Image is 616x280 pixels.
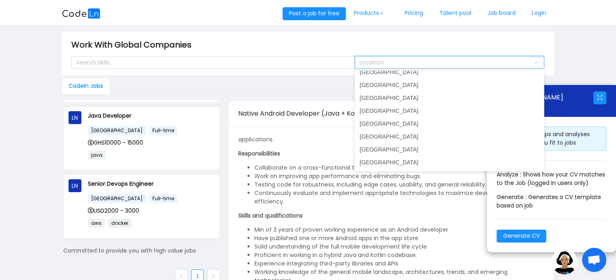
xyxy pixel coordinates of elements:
[355,156,544,169] li: [GEOGRAPHIC_DATA]
[497,193,606,210] p: Generate : Generates a CV template based on job
[88,194,146,203] span: [GEOGRAPHIC_DATA]
[108,219,131,228] span: docker
[355,104,544,117] li: [GEOGRAPHIC_DATA]
[283,7,346,20] button: Post a job for free
[497,230,546,243] button: Generate CV
[149,194,177,203] span: Full-time
[254,243,545,251] li: Solid understanding of the full mobile development life cycle
[535,60,539,66] i: icon: down
[76,58,343,66] div: Search Skills
[238,212,303,220] strong: Skills and qualifications
[254,164,545,172] li: Collaborate on a cross-functional team to design build and ship new features for our Android apps.
[379,11,384,15] i: icon: down
[355,79,544,91] li: [GEOGRAPHIC_DATA]
[254,259,545,268] li: Experience integrating third-party libraries and APIs
[512,130,590,147] span: Gives you tips and analyses how well you fit to jobs
[88,219,105,228] span: aws
[254,234,545,243] li: Have published one or more Android apps in the app store
[211,274,216,279] i: icon: right
[254,180,545,189] li: Testing code for robustness, including edge cases, usability, and general reliability.
[238,149,280,158] strong: Responsibilities
[283,9,346,17] a: Post a job for free
[72,179,78,192] span: LN
[355,66,544,79] li: [GEOGRAPHIC_DATA]
[72,111,78,124] span: LN
[497,170,606,187] p: Analyze : Shows how your CV matches to the Job (logged in users only)
[88,139,143,147] span: GHS10000 - 15000
[88,207,139,215] span: USD2000 - 3000
[593,91,606,104] button: icon: fullscreen
[238,109,368,118] span: Native Android Developer (Java + Kotlin)
[582,248,606,272] a: Ouvrir le chat
[63,247,220,255] div: Committed to provide you with high value jobs
[88,179,215,188] p: Senior Devops Engineer
[62,78,110,94] div: Codeln Jobs
[355,143,544,156] li: [GEOGRAPHIC_DATA]
[254,172,545,180] li: Work on improving app performance and eliminating bugs.
[179,274,184,279] i: icon: left
[88,111,215,120] p: Java Developer
[88,151,106,160] span: java
[497,91,593,104] div: [PERSON_NAME]
[62,8,100,19] img: logobg.f302741d.svg
[254,251,545,259] li: Proficient in working in a hybrid Java and Kotlin codebase.
[254,189,545,206] li: Continuously evaluate and implement appropriate technologies to maximize development efficiency.
[355,130,544,143] li: [GEOGRAPHIC_DATA]
[149,126,177,135] span: Full-time
[355,91,544,104] li: [GEOGRAPHIC_DATA]
[88,126,146,135] span: [GEOGRAPHIC_DATA]
[254,226,545,234] li: Min of 3 years of proven working experience as an Android developer
[88,207,94,213] i: icon: dollar
[355,169,544,182] li: [GEOGRAPHIC_DATA]
[355,117,544,130] li: [GEOGRAPHIC_DATA]
[71,38,196,51] span: Work With Global Companies
[88,140,94,145] i: icon: dollar
[551,249,577,274] img: ground.ddcf5dcf.png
